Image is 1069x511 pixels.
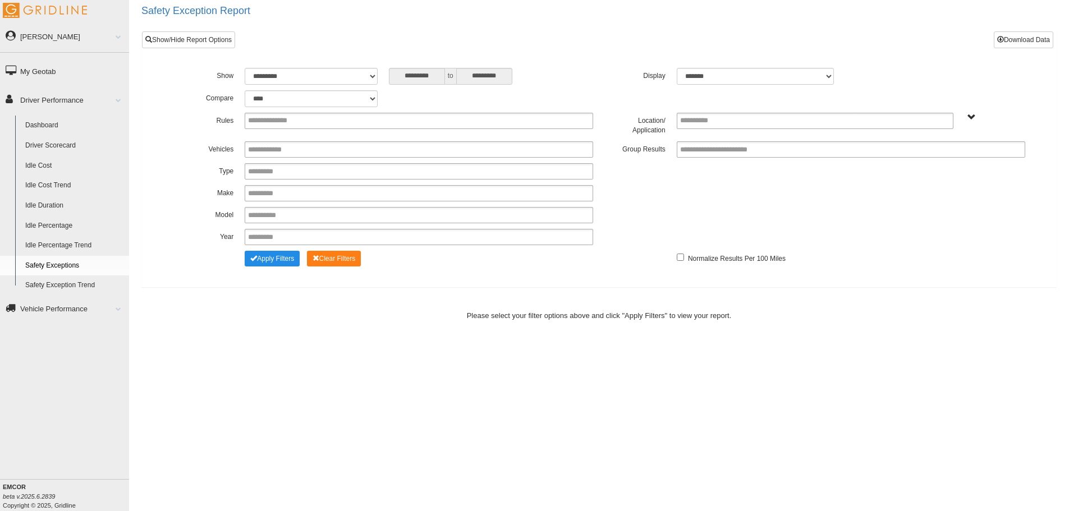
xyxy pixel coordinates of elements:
a: Safety Exceptions [20,256,129,276]
label: Compare [167,90,239,104]
label: Model [167,207,239,220]
label: Make [167,185,239,199]
span: to [445,68,456,85]
a: Show/Hide Report Options [142,31,235,48]
label: Location/ Application [599,113,671,136]
a: Driver Scorecard [20,136,129,156]
label: Group Results [599,141,671,155]
b: EMCOR [3,484,26,490]
label: Display [599,68,671,81]
label: Show [167,68,239,81]
a: Idle Cost [20,156,129,176]
button: Change Filter Options [307,251,361,266]
i: beta v.2025.6.2839 [3,493,55,500]
label: Type [167,163,239,177]
a: Idle Cost Trend [20,176,129,196]
a: Safety Exception Trend [20,275,129,296]
label: Normalize Results Per 100 Miles [688,251,786,264]
label: Rules [167,113,239,126]
div: Copyright © 2025, Gridline [3,482,129,510]
button: Change Filter Options [245,251,300,266]
label: Year [167,229,239,242]
label: Vehicles [167,141,239,155]
img: Gridline [3,3,87,18]
div: Please select your filter options above and click "Apply Filters" to view your report. [139,310,1059,321]
button: Download Data [994,31,1053,48]
a: Idle Duration [20,196,129,216]
h2: Safety Exception Report [141,6,1069,17]
a: Idle Percentage [20,216,129,236]
a: Dashboard [20,116,129,136]
a: Idle Percentage Trend [20,236,129,256]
